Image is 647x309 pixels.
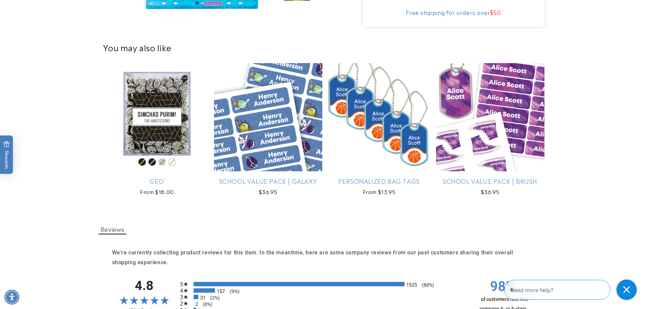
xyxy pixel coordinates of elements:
[112,279,177,292] span: 4.8
[406,282,417,288] span: 1525
[180,301,467,306] li: 2 2-star reviews, 0% of total reviews
[418,282,434,288] span: (88%)
[103,42,544,53] h2: You may also like
[436,177,544,185] a: School Value Pack | Brush
[369,9,538,16] div: Free shipping for orders over
[504,277,640,302] iframe: Gorgias Floating Chat
[180,288,467,293] li: 157 4-star reviews, 9% of total reviews
[180,281,189,288] span: 5
[98,224,126,234] button: Reviews
[325,177,433,185] a: Personalized Bag Tags
[112,296,177,304] span: 4.8-star overall rating
[200,295,205,301] span: 31
[199,302,212,307] span: (0%)
[4,290,19,305] div: Accessibility Menu
[217,288,225,294] span: 157
[471,278,535,294] span: 98%
[180,288,189,294] span: 4
[493,8,501,16] span: 50
[180,294,189,301] span: 3
[490,8,493,16] span: $
[180,282,467,286] li: 1525 5-star reviews, 88% of total reviews
[103,177,211,185] a: Geo
[180,295,467,299] li: 31 3-star reviews, 2% of total reviews
[180,301,189,307] span: 2
[227,289,239,294] span: (9%)
[195,301,198,307] span: 2
[112,248,535,268] p: We're currently collecting product reviews for this item. In the meantime, here are some company ...
[3,141,10,169] span: Rewards
[214,177,322,185] a: School Value Pack | Galaxy
[207,295,220,301] span: (2%)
